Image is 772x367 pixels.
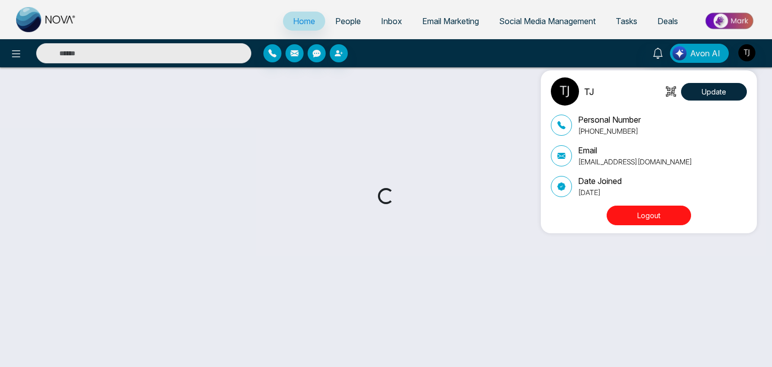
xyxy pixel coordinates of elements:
button: Logout [607,206,691,225]
p: TJ [584,85,594,99]
button: Update [681,83,747,101]
p: [EMAIL_ADDRESS][DOMAIN_NAME] [578,156,692,167]
p: Date Joined [578,175,622,187]
p: Email [578,144,692,156]
p: [PHONE_NUMBER] [578,126,641,136]
p: [DATE] [578,187,622,198]
p: Personal Number [578,114,641,126]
